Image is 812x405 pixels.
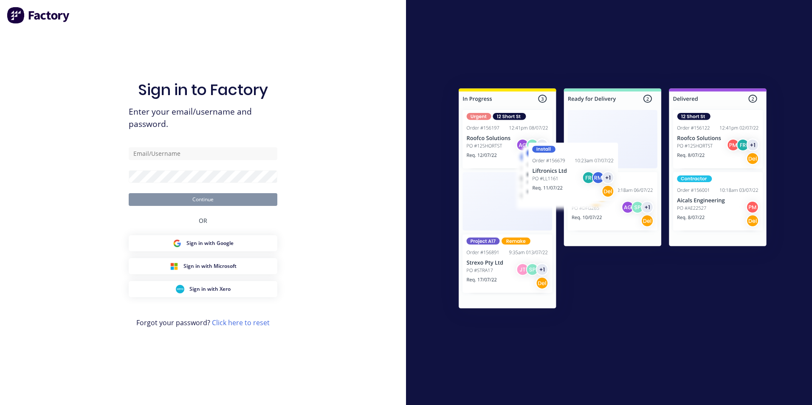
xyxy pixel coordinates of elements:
span: Sign in with Xero [189,285,231,293]
button: Microsoft Sign inSign in with Microsoft [129,258,277,274]
img: Microsoft Sign in [170,262,178,270]
a: Click here to reset [212,318,270,327]
button: Continue [129,193,277,206]
img: Xero Sign in [176,285,184,293]
img: Sign in [440,71,785,329]
button: Google Sign inSign in with Google [129,235,277,251]
input: Email/Username [129,147,277,160]
img: Google Sign in [173,239,181,247]
h1: Sign in to Factory [138,81,268,99]
span: Enter your email/username and password. [129,106,277,130]
img: Factory [7,7,70,24]
span: Forgot your password? [136,318,270,328]
span: Sign in with Microsoft [183,262,237,270]
span: Sign in with Google [186,239,234,247]
div: OR [199,206,207,235]
button: Xero Sign inSign in with Xero [129,281,277,297]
